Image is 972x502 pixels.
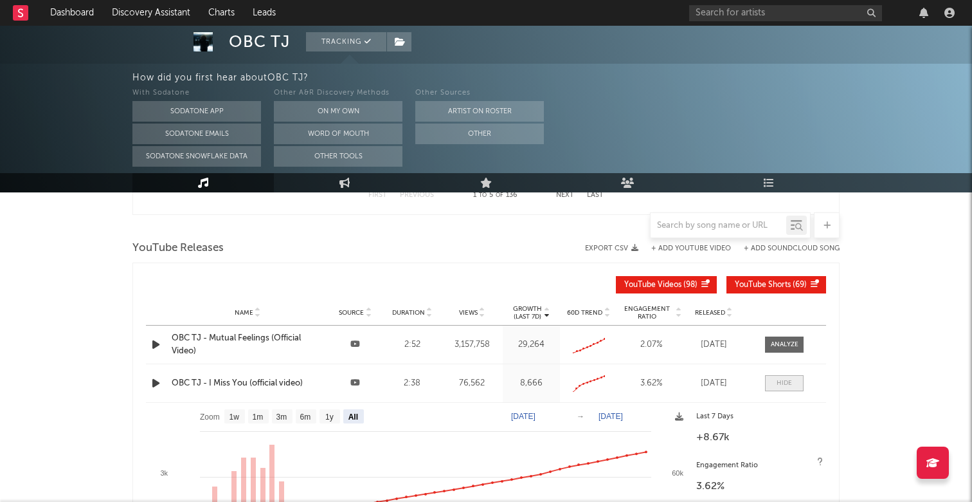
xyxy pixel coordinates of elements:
div: 29,264 [506,339,557,351]
div: +8.67k [696,430,820,445]
button: Next [556,192,574,199]
button: + Add SoundCloud Song [731,245,840,252]
div: 1 5 136 [460,188,530,203]
div: With Sodatone [132,86,261,101]
div: + Add YouTube Video [638,245,731,252]
button: YouTube Shorts(69) [726,276,826,293]
a: OBC TJ - I Miss You (official video) [172,377,323,390]
a: OBC TJ - Mutual Feelings (Official Video) [172,332,323,357]
span: Name [235,309,253,317]
span: YouTube Shorts [735,281,791,289]
button: + Add SoundCloud Song [744,245,840,252]
text: 1w [230,413,240,422]
button: + Add YouTube Video [651,245,731,252]
text: [DATE] [598,412,623,421]
text: → [577,412,584,421]
text: All [348,413,358,422]
div: 3,157,758 [444,339,500,351]
p: (Last 7d) [513,313,542,321]
div: 76,562 [444,377,500,390]
text: 1y [325,413,334,422]
text: Zoom [200,413,220,422]
span: Engagement Ratio [620,305,674,321]
button: First [368,192,387,199]
span: Views [459,309,478,317]
div: [DATE] [688,339,739,351]
div: 3.62 % [620,377,681,390]
button: YouTube Videos(98) [616,276,717,293]
button: Other [415,124,544,144]
button: On My Own [274,101,402,122]
span: YouTube Videos [624,281,681,289]
div: Engagement Ratio [696,458,820,474]
span: Duration [392,309,425,317]
button: Other Tools [274,146,402,167]
p: Growth [513,305,542,313]
text: [DATE] [511,412,535,421]
div: Other Sources [415,86,544,101]
button: Artist on Roster [415,101,544,122]
button: Export CSV [585,245,638,252]
span: ( 98 ) [624,281,697,289]
text: 60k [672,469,683,477]
div: 2.07 % [620,339,681,351]
div: 2:52 [387,339,438,351]
button: Sodatone Snowflake Data [132,146,261,167]
text: 1m [253,413,264,422]
button: Sodatone Emails [132,124,261,144]
span: to [479,192,487,198]
span: Source [339,309,364,317]
text: 3m [276,413,287,422]
span: ( 69 ) [735,281,807,289]
div: Other A&R Discovery Methods [274,86,402,101]
input: Search for artists [689,5,882,21]
span: of [496,192,503,198]
div: OBC TJ [229,32,290,51]
span: Released [695,309,725,317]
button: Tracking [306,32,386,51]
button: Last [587,192,604,199]
div: 2:38 [387,377,438,390]
button: Sodatone App [132,101,261,122]
input: Search by song name or URL [651,221,786,231]
button: Previous [400,192,434,199]
text: 6m [300,413,311,422]
div: [DATE] [688,377,739,390]
span: YouTube Releases [132,241,224,256]
button: Word Of Mouth [274,124,402,144]
span: 60D Trend [567,309,602,317]
div: 8,666 [506,377,557,390]
text: 3k [160,469,168,477]
div: 3.62 % [696,479,820,494]
div: Last 7 Days [696,409,820,425]
div: How did you first hear about OBC TJ ? [132,70,972,86]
